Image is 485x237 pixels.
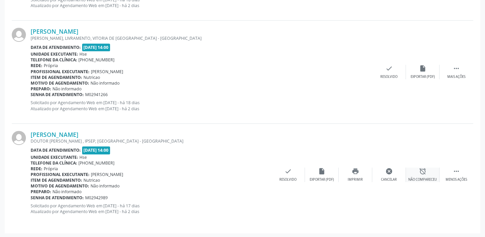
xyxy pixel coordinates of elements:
[31,80,89,86] b: Motivo de agendamento:
[31,147,81,153] b: Data de atendimento:
[53,86,81,92] span: Não informado
[31,131,78,138] a: [PERSON_NAME]
[91,183,119,189] span: Não informado
[419,168,426,175] i: alarm_off
[91,69,123,75] span: [PERSON_NAME]
[31,63,42,68] b: Rede:
[31,92,84,97] b: Senha de atendimento:
[31,86,51,92] b: Preparo:
[31,166,42,172] b: Rede:
[348,177,363,182] div: Imprimir
[453,65,460,72] i: 
[310,177,334,182] div: Exportar (PDF)
[31,51,78,57] b: Unidade executante:
[85,195,108,201] span: M02942989
[31,35,372,41] div: [PERSON_NAME], LIVRAMENTO, VITORIA DE [GEOGRAPHIC_DATA] - [GEOGRAPHIC_DATA]
[284,168,292,175] i: check
[419,65,426,72] i: insert_drive_file
[44,166,58,172] span: Própria
[279,177,297,182] div: Resolvido
[82,43,110,51] span: [DATE] 14:00
[31,203,271,214] p: Solicitado por Agendamento Web em [DATE] - há 17 dias Atualizado por Agendamento Web em [DATE] - ...
[318,168,325,175] i: insert_drive_file
[31,183,89,189] b: Motivo de agendamento:
[79,51,87,57] span: Hse
[78,57,114,63] span: [PHONE_NUMBER]
[31,177,82,183] b: Item de agendamento:
[12,28,26,42] img: img
[380,75,397,79] div: Resolvido
[446,177,467,182] div: Menos ações
[31,45,81,50] b: Data de atendimento:
[44,63,58,68] span: Própria
[453,168,460,175] i: 
[31,57,77,63] b: Telefone da clínica:
[31,160,77,166] b: Telefone da clínica:
[78,160,114,166] span: [PHONE_NUMBER]
[385,168,393,175] i: cancel
[53,189,81,195] span: Não informado
[91,80,119,86] span: Não informado
[31,172,90,177] b: Profissional executante:
[85,92,108,97] span: M02941266
[31,69,90,75] b: Profissional executante:
[83,75,100,80] span: Nutricao
[91,172,123,177] span: [PERSON_NAME]
[31,154,78,160] b: Unidade executante:
[12,131,26,145] img: img
[381,177,397,182] div: Cancelar
[31,75,82,80] b: Item de agendamento:
[31,28,78,35] a: [PERSON_NAME]
[31,189,51,195] b: Preparo:
[408,177,437,182] div: Não compareceu
[447,75,465,79] div: Mais ações
[352,168,359,175] i: print
[82,146,110,154] span: [DATE] 14:00
[79,154,87,160] span: Hse
[31,100,372,111] p: Solicitado por Agendamento Web em [DATE] - há 18 dias Atualizado por Agendamento Web em [DATE] - ...
[83,177,100,183] span: Nutricao
[385,65,393,72] i: check
[411,75,435,79] div: Exportar (PDF)
[31,195,84,201] b: Senha de atendimento:
[31,138,271,144] div: DOUTOR [PERSON_NAME] , IPSEP, [GEOGRAPHIC_DATA] - [GEOGRAPHIC_DATA]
